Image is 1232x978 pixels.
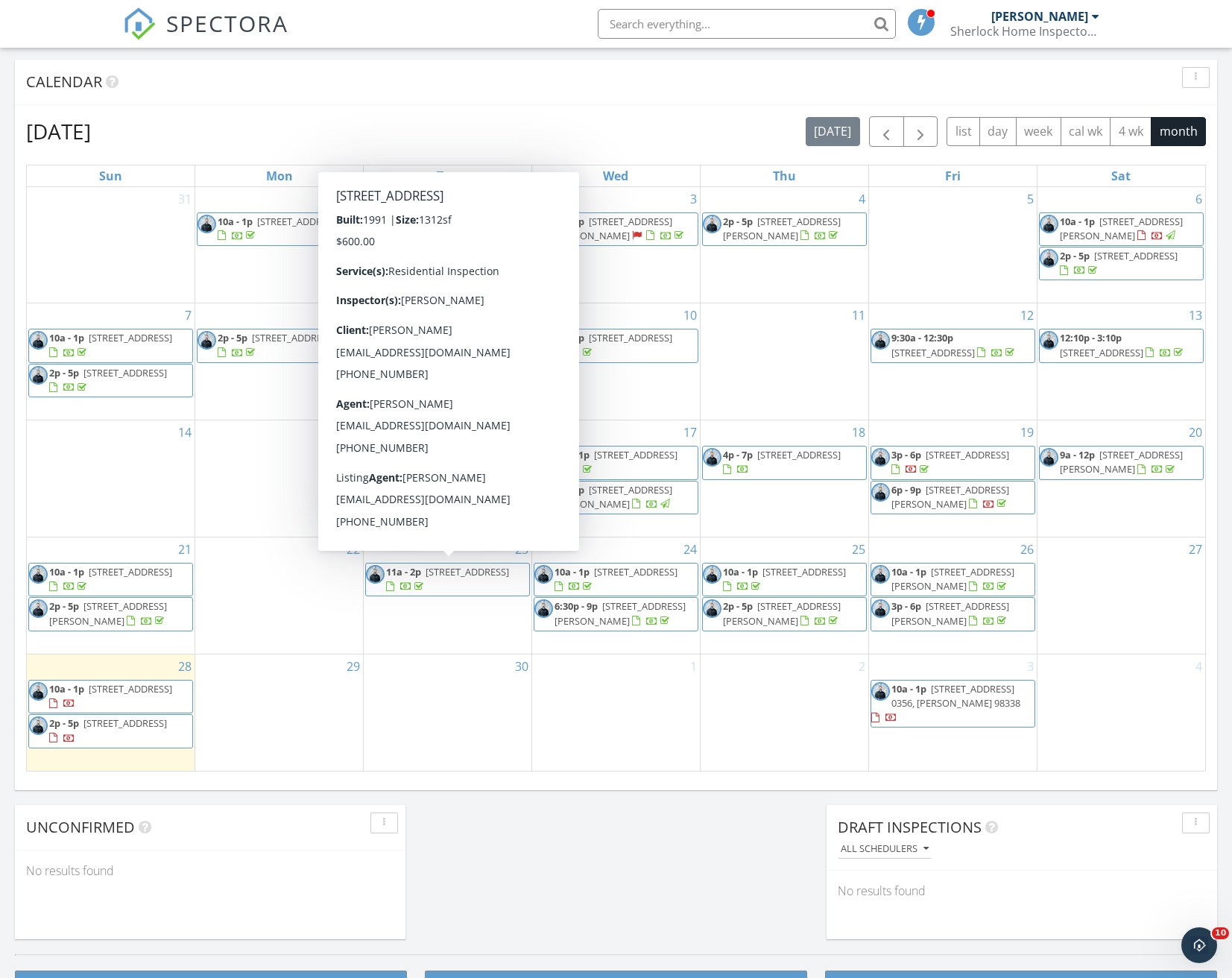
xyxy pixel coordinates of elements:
a: Go to September 20, 2025 [1186,420,1205,444]
span: 10a - 1p [386,448,421,461]
a: Go to September 27, 2025 [1186,537,1205,561]
a: 2p - 5p [STREET_ADDRESS] [218,331,335,359]
span: 2p - 5p [49,716,79,730]
a: Go to September 19, 2025 [1017,420,1037,444]
a: Monday [263,165,296,186]
td: Go to September 9, 2025 [364,303,532,420]
a: Go to September 2, 2025 [519,187,531,211]
span: [STREET_ADDRESS][PERSON_NAME] [1060,448,1183,476]
span: Unconfirmed [26,817,135,837]
a: 12:10p - 3:10p [STREET_ADDRESS] [1060,331,1186,359]
td: Go to September 26, 2025 [868,537,1037,654]
img: ifcmbj2dx2.jpg [871,483,890,502]
a: 6:30p - 9p [STREET_ADDRESS][PERSON_NAME] [534,597,698,631]
img: ifcmbj2dx2.jpg [871,565,890,584]
a: Go to October 1, 2025 [687,654,700,678]
a: Go to September 25, 2025 [849,537,868,561]
a: Sunday [96,165,125,186]
a: 2p - 5p [STREET_ADDRESS] [49,716,167,744]
a: 9:30a - 12:30p [STREET_ADDRESS] [871,329,1035,362]
td: Go to September 11, 2025 [700,303,868,420]
a: Go to September 8, 2025 [350,303,363,327]
input: Search everything... [598,9,896,39]
span: Draft Inspections [838,817,982,837]
a: Wednesday [600,165,631,186]
a: Go to September 9, 2025 [519,303,531,327]
a: 10a - 1p [STREET_ADDRESS][PERSON_NAME] [871,563,1035,596]
span: 2p - 5p [49,599,79,613]
img: ifcmbj2dx2.jpg [366,448,385,467]
button: day [979,117,1017,146]
span: [STREET_ADDRESS] [1060,346,1143,359]
a: 1p - 4p [STREET_ADDRESS] [386,215,504,242]
a: Go to September 6, 2025 [1192,187,1205,211]
span: [STREET_ADDRESS] [89,565,172,578]
button: Next month [903,116,938,147]
td: Go to September 29, 2025 [195,654,364,770]
td: Go to September 18, 2025 [700,420,868,537]
td: Go to September 8, 2025 [195,303,364,420]
span: 10a - 1p [555,448,590,461]
td: Go to September 25, 2025 [700,537,868,654]
a: 10a - 1p [STREET_ADDRESS] [28,329,193,362]
span: 2p - 5p [49,366,79,379]
span: [STREET_ADDRESS][PERSON_NAME] [555,599,686,627]
span: [STREET_ADDRESS] [252,331,335,344]
img: ifcmbj2dx2.jpg [1040,448,1058,467]
a: Go to September 10, 2025 [680,303,700,327]
td: Go to September 2, 2025 [364,187,532,303]
span: 6:30p - 9p [555,599,598,613]
a: 10a - 1p [STREET_ADDRESS] [386,448,509,476]
a: 4p - 7p [STREET_ADDRESS] [534,329,698,362]
img: ifcmbj2dx2.jpg [534,483,553,502]
td: Go to September 1, 2025 [195,187,364,303]
a: 10a - 1p [STREET_ADDRESS] [534,563,698,596]
button: cal wk [1061,117,1111,146]
a: 2p - 5p [STREET_ADDRESS] [49,366,167,394]
span: [STREET_ADDRESS] [420,215,504,228]
span: [STREET_ADDRESS] [926,448,1009,461]
span: [STREET_ADDRESS][PERSON_NAME] [891,483,1009,511]
a: Go to September 17, 2025 [680,420,700,444]
img: ifcmbj2dx2.jpg [29,331,48,350]
div: No results found [827,871,1217,911]
a: 4p - 7p [STREET_ADDRESS] [555,331,672,359]
span: 2p - 5p [1060,249,1090,262]
div: All schedulers [841,844,929,854]
img: ifcmbj2dx2.jpg [29,716,48,735]
button: week [1016,117,1061,146]
img: ifcmbj2dx2.jpg [1040,331,1058,350]
img: ifcmbj2dx2.jpg [534,331,553,350]
img: ifcmbj2dx2.jpg [29,682,48,701]
img: ifcmbj2dx2.jpg [534,215,553,233]
span: 3p - 6p [891,599,921,613]
img: ifcmbj2dx2.jpg [871,599,890,618]
a: 9a - 12p [STREET_ADDRESS][PERSON_NAME] [1039,446,1204,479]
a: 9a - 12p [STREET_ADDRESS][PERSON_NAME] [1060,448,1183,476]
span: 4p - 7p [723,448,753,461]
a: Go to August 31, 2025 [175,187,195,211]
a: 10a - 1p [STREET_ADDRESS] [365,446,530,479]
button: list [947,117,980,146]
a: 10a - 1p [STREET_ADDRESS] [534,446,698,479]
span: 9:30a - 12:30p [891,331,953,344]
a: SPECTORA [123,20,288,51]
a: 3p - 6p [STREET_ADDRESS][PERSON_NAME] [534,212,698,246]
a: 4p - 7p [STREET_ADDRESS] [702,446,867,479]
span: [STREET_ADDRESS][PERSON_NAME] [1060,215,1183,242]
img: ifcmbj2dx2.jpg [871,331,890,350]
a: 2p - 5p [STREET_ADDRESS] [1060,249,1178,277]
span: 9a - 12p [1060,448,1095,461]
span: Calendar [26,72,102,92]
img: ifcmbj2dx2.jpg [29,565,48,584]
div: Sherlock Home Inspector LLC [950,24,1099,39]
a: 10a - 1p [STREET_ADDRESS] 0356, [PERSON_NAME] 98338 [871,682,1020,724]
a: 10a - 1p [STREET_ADDRESS] 0356, [PERSON_NAME] 98338 [871,680,1035,728]
img: ifcmbj2dx2.jpg [198,331,216,350]
a: 2p - 5p [STREET_ADDRESS][PERSON_NAME] [702,212,867,246]
img: ifcmbj2dx2.jpg [1040,249,1058,268]
td: Go to September 30, 2025 [364,654,532,770]
span: 2p - 5p [218,331,247,344]
a: 12:10p - 3:10p [STREET_ADDRESS] [1039,329,1204,362]
span: [STREET_ADDRESS] [426,565,509,578]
